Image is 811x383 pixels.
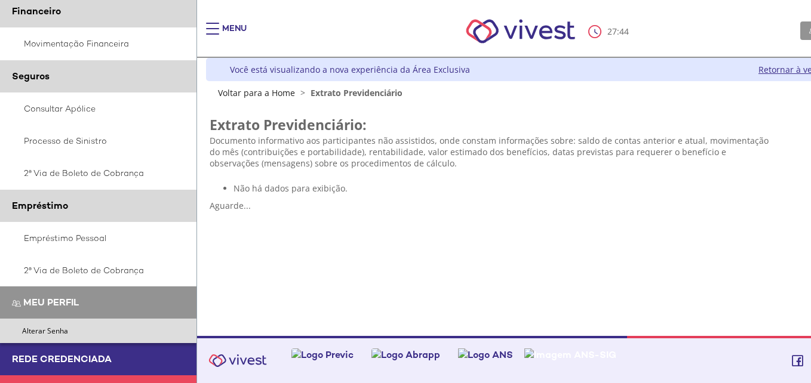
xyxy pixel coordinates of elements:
[218,87,295,98] a: Voltar para a Home
[210,115,769,135] h2: Extrato Previdenciário:
[297,87,308,98] span: >
[371,348,440,361] img: Logo Abrapp
[230,64,470,75] div: Você está visualizando a nova experiência da Área Exclusiva
[458,348,513,361] img: Logo ANS
[210,135,769,169] p: Documento informativo aos participantes não assistidos, onde constam informações sobre: saldo de ...
[311,87,403,98] span: Extrato Previdenciário
[222,23,247,47] div: Menu
[12,299,21,308] img: Meu perfil
[19,322,196,339] a: Alterar Senha
[453,6,588,57] img: Vivest
[12,5,61,17] span: Financeiro
[12,353,112,365] span: Rede Credenciada
[202,347,274,374] img: Vivest
[607,26,617,37] span: 27
[524,348,616,361] img: Imagem ANS-SIG
[23,296,79,308] span: Meu perfil
[12,199,68,212] span: Empréstimo
[588,25,631,38] div: :
[234,183,348,194] span: Não há dados para exibição.
[291,348,354,361] img: Logo Previc
[197,336,811,383] footer: Vivest
[12,70,50,82] span: Seguros
[619,26,629,37] span: 44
